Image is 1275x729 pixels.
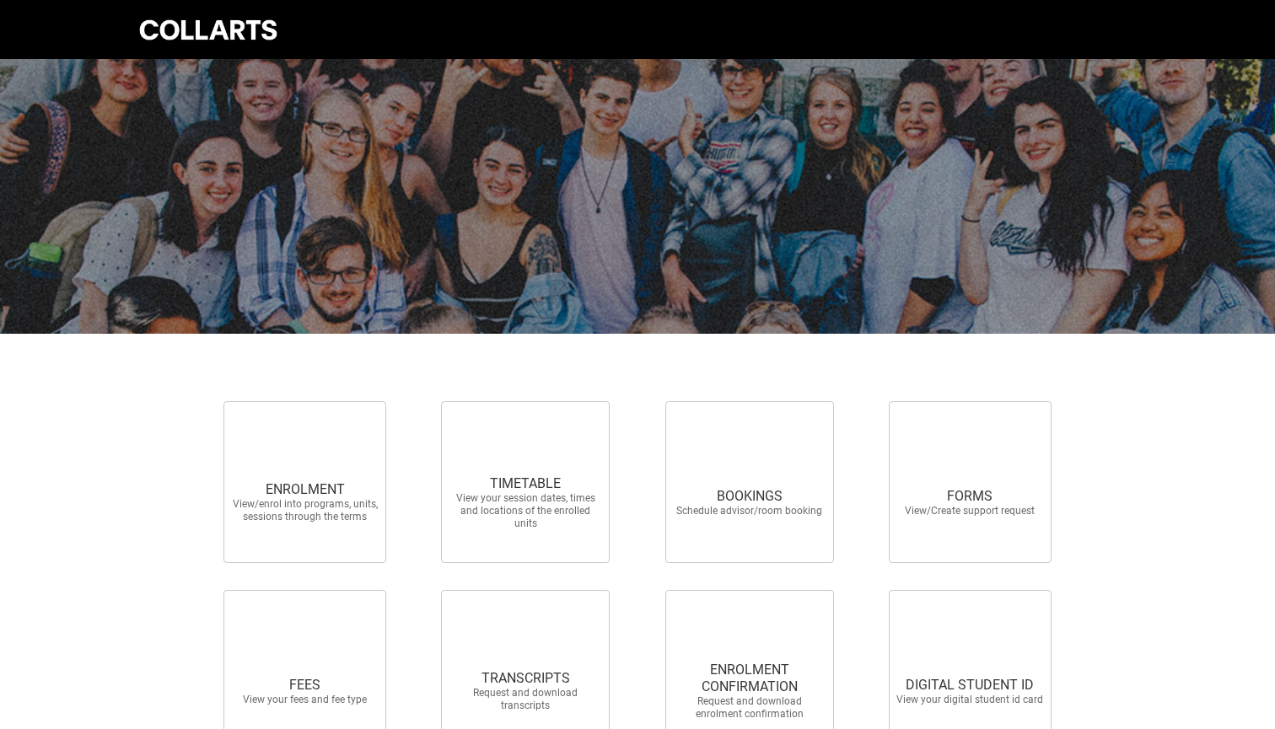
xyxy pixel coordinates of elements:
span: ENROLMENT [231,481,379,498]
span: BOOKINGS [675,488,824,505]
span: View your fees and fee type [231,694,379,706]
span: DIGITAL STUDENT ID [896,677,1044,694]
span: Schedule advisor/room booking [675,505,824,517]
span: View your digital student id card [896,694,1044,706]
span: FEES [231,677,379,694]
span: TIMETABLE [451,475,600,492]
span: View your session dates, times and locations of the enrolled units [451,492,600,530]
span: FORMS [896,488,1044,505]
span: ENROLMENT CONFIRMATION [675,662,824,695]
span: Request and download transcripts [451,687,600,712]
span: Request and download enrolment confirmation [675,695,824,721]
span: TRANSCRIPTS [451,670,600,687]
button: User Profile [1131,27,1139,29]
span: View/Create support request [896,505,1044,517]
span: View/enrol into programs, units, sessions through the terms [231,498,379,523]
